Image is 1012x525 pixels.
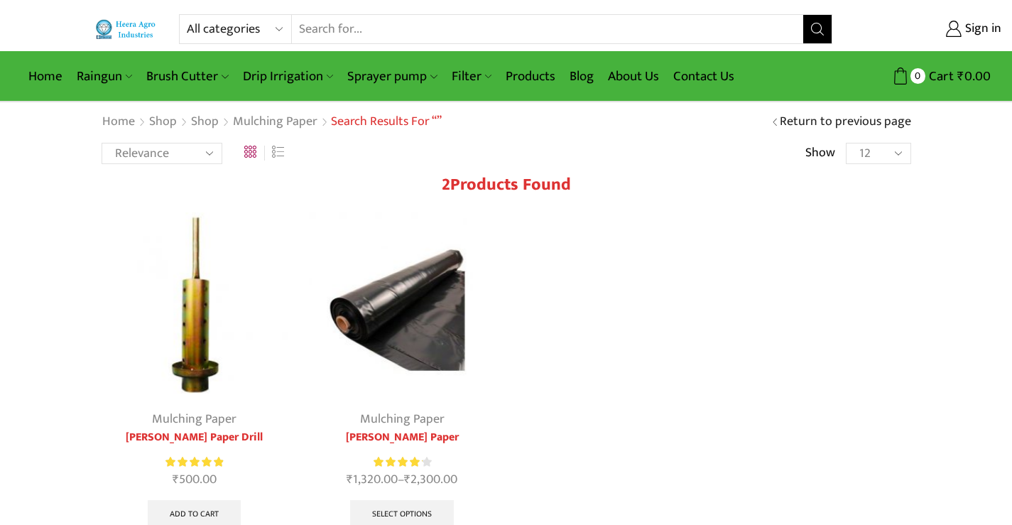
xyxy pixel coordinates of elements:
span: Show [805,144,835,163]
bdi: 0.00 [957,65,991,87]
nav: Breadcrumb [102,113,442,131]
span: ₹ [347,469,353,490]
div: Rated 4.27 out of 5 [374,455,431,470]
input: Search for... [292,15,804,43]
span: Sign in [962,20,1001,38]
a: Return to previous page [780,113,911,131]
span: ₹ [957,65,964,87]
a: Products [499,60,562,93]
a: Raingun [70,60,139,93]
div: Rated 5.00 out of 5 [165,455,223,470]
a: Mulching Paper [152,408,236,430]
a: Mulching Paper [360,408,445,430]
button: Search button [803,15,832,43]
a: Blog [562,60,601,93]
a: Home [102,113,136,131]
span: Products found [450,171,571,199]
bdi: 2,300.00 [404,469,457,490]
span: Rated out of 5 [374,455,423,470]
a: Mulching Paper [232,113,318,131]
span: ₹ [404,469,410,490]
a: Sign in [854,16,1001,42]
a: Contact Us [666,60,741,93]
bdi: 500.00 [173,469,217,490]
a: About Us [601,60,666,93]
bdi: 1,320.00 [347,469,398,490]
a: Shop [148,113,178,131]
a: Drip Irrigation [236,60,340,93]
span: 0 [910,68,925,83]
a: Filter [445,60,499,93]
a: Home [21,60,70,93]
h1: Search results for “” [331,114,442,130]
span: Cart [925,67,954,86]
select: Shop order [102,143,222,164]
a: Shop [190,113,219,131]
a: [PERSON_NAME] Paper [309,429,496,446]
a: [PERSON_NAME] Paper Drill [102,429,288,446]
a: Brush Cutter [139,60,235,93]
span: – [309,470,496,489]
a: Sprayer pump [340,60,444,93]
span: ₹ [173,469,179,490]
img: Heera Mulching Paper Drill [102,212,288,399]
a: 0 Cart ₹0.00 [847,63,991,90]
span: 2 [442,171,450,199]
span: Rated out of 5 [165,455,223,470]
img: Heera Mulching Paper [309,212,496,399]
